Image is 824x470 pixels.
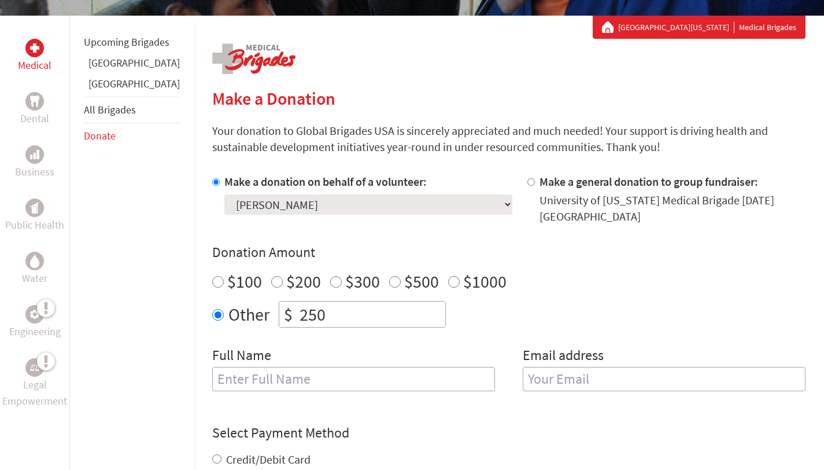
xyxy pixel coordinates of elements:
[540,192,805,225] div: University of [US_STATE] Medical Brigade [DATE] [GEOGRAPHIC_DATA]
[212,346,271,367] label: Full Name
[2,377,67,409] p: Legal Empowerment
[224,174,427,189] label: Make a donation on behalf of a volunteer:
[84,103,136,116] a: All Brigades
[25,252,44,270] div: Water
[84,55,180,76] li: Greece
[30,150,39,159] img: Business
[5,217,64,233] p: Public Health
[20,92,49,127] a: DentalDental
[9,324,61,340] p: Engineering
[84,30,180,55] li: Upcoming Brigades
[9,305,61,340] a: EngineeringEngineering
[227,270,262,292] label: $100
[22,270,47,287] p: Water
[2,358,67,409] a: Legal EmpowermentLegal Empowerment
[84,76,180,97] li: Honduras
[30,310,39,319] img: Engineering
[212,88,805,109] h2: Make a Donation
[212,243,805,262] h4: Donation Amount
[212,367,495,391] input: Enter Full Name
[523,367,805,391] input: Your Email
[25,92,44,111] div: Dental
[22,252,47,287] a: WaterWater
[212,424,805,442] h4: Select Payment Method
[30,43,39,53] img: Medical
[404,270,439,292] label: $500
[286,270,321,292] label: $200
[84,123,180,149] li: Donate
[84,97,180,123] li: All Brigades
[279,302,297,327] div: $
[226,452,311,467] label: Credit/Debit Card
[25,358,44,377] div: Legal Empowerment
[25,199,44,217] div: Public Health
[25,39,44,57] div: Medical
[25,145,44,164] div: Business
[463,270,507,292] label: $1000
[540,174,758,189] label: Make a general donation to group fundraiser:
[212,43,295,74] img: logo-medical.png
[20,111,49,127] p: Dental
[84,129,116,142] a: Donate
[84,35,169,49] a: Upcoming Brigades
[30,96,39,107] img: Dental
[523,346,604,367] label: Email address
[88,56,180,69] a: [GEOGRAPHIC_DATA]
[30,254,39,267] img: Water
[5,199,64,233] a: Public HealthPublic Health
[212,123,805,155] p: Your donation to Global Brigades USA is sincerely appreciated and much needed! Your support is dr...
[30,202,39,214] img: Public Health
[25,305,44,324] div: Engineering
[228,301,269,328] label: Other
[602,21,796,33] div: Medical Brigades
[15,145,54,180] a: BusinessBusiness
[88,77,180,90] a: [GEOGRAPHIC_DATA]
[15,164,54,180] p: Business
[18,57,51,74] p: Medical
[345,270,380,292] label: $300
[618,21,734,33] a: [GEOGRAPHIC_DATA][US_STATE]
[297,302,445,327] input: Enter Amount
[30,364,39,371] img: Legal Empowerment
[18,39,51,74] a: MedicalMedical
